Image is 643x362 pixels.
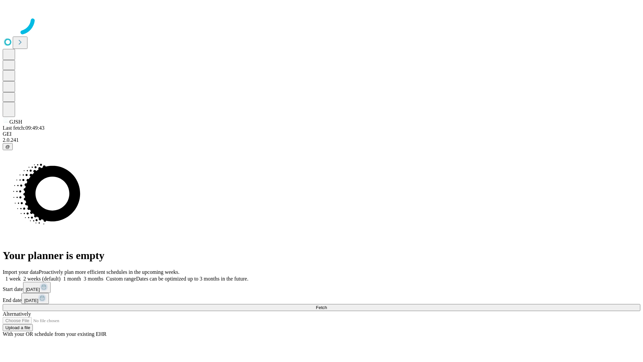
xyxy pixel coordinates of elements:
[3,324,33,331] button: Upload a file
[23,276,61,282] span: 2 weeks (default)
[136,276,248,282] span: Dates can be optimized up to 3 months in the future.
[316,305,327,310] span: Fetch
[106,276,136,282] span: Custom range
[3,143,13,150] button: @
[84,276,103,282] span: 3 months
[9,119,22,125] span: GJSH
[21,293,49,304] button: [DATE]
[3,304,640,311] button: Fetch
[23,282,51,293] button: [DATE]
[3,331,106,337] span: With your OR schedule from your existing EHR
[5,144,10,149] span: @
[3,125,45,131] span: Last fetch: 09:49:43
[24,298,38,303] span: [DATE]
[3,131,640,137] div: GEI
[3,282,640,293] div: Start date
[63,276,81,282] span: 1 month
[39,269,180,275] span: Proactively plan more efficient schedules in the upcoming weeks.
[3,311,31,317] span: Alternatively
[3,269,39,275] span: Import your data
[3,137,640,143] div: 2.0.241
[5,276,21,282] span: 1 week
[3,293,640,304] div: End date
[3,249,640,262] h1: Your planner is empty
[26,287,40,292] span: [DATE]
